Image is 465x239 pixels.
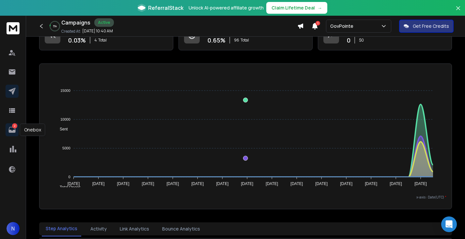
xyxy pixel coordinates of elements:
[60,117,70,121] tspan: 10000
[42,221,81,236] button: Step Analytics
[82,28,113,34] p: [DATE] 10:40 AM
[413,23,449,29] p: Get Free Credits
[266,2,327,14] button: Claim Lifetime Deal→
[117,181,129,186] tspan: [DATE]
[7,222,20,235] button: N
[67,181,80,186] tspan: [DATE]
[62,146,70,150] tspan: 5000
[441,216,457,232] div: Open Intercom Messenger
[454,4,462,20] button: Close banner
[45,195,446,200] p: x-axis : Date(UTC)
[390,181,402,186] tspan: [DATE]
[53,24,57,28] p: 5 %
[359,38,364,43] p: $ 0
[55,185,81,190] span: Total Opens
[60,89,70,93] tspan: 15000
[6,123,19,136] a: 2
[142,181,154,186] tspan: [DATE]
[290,181,303,186] tspan: [DATE]
[240,38,249,43] span: Total
[158,222,204,236] button: Bounce Analytics
[365,181,377,186] tspan: [DATE]
[189,5,264,11] p: Unlock AI-powered affiliate growth
[208,36,225,45] p: 0.65 %
[315,181,328,186] tspan: [DATE]
[61,19,90,26] h1: Campaigns
[330,23,356,29] p: GovPointe
[86,222,111,236] button: Activity
[414,181,427,186] tspan: [DATE]
[347,36,350,45] p: 0
[55,127,68,131] span: Sent
[266,181,278,186] tspan: [DATE]
[20,124,45,136] div: Onebox
[68,175,70,179] tspan: 0
[68,36,86,45] p: 0.03 %
[12,123,17,128] p: 2
[98,38,107,43] span: Total
[61,29,81,34] p: Created At:
[94,38,97,43] span: 4
[318,5,322,11] span: →
[92,181,104,186] tspan: [DATE]
[166,181,179,186] tspan: [DATE]
[241,181,253,186] tspan: [DATE]
[191,181,204,186] tspan: [DATE]
[340,181,352,186] tspan: [DATE]
[148,4,183,12] span: ReferralStack
[234,38,239,43] span: 96
[316,21,320,26] span: 1
[94,18,114,27] div: Active
[216,181,228,186] tspan: [DATE]
[116,222,153,236] button: Link Analytics
[399,20,454,33] button: Get Free Credits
